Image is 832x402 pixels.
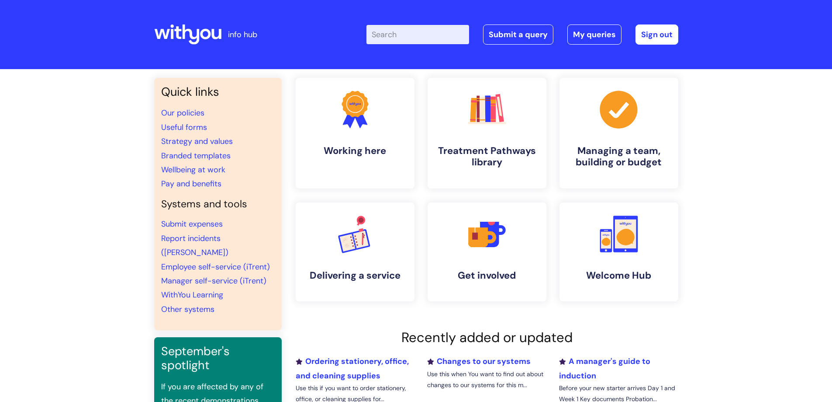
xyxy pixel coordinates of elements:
[427,356,531,367] a: Changes to our systems
[435,270,539,281] h4: Get involved
[559,356,650,381] a: A manager's guide to induction
[161,108,204,118] a: Our policies
[161,344,275,373] h3: September's spotlight
[296,203,414,301] a: Delivering a service
[366,25,469,44] input: Search
[303,270,407,281] h4: Delivering a service
[161,150,231,161] a: Branded templates
[303,145,407,157] h4: Working here
[635,24,678,45] a: Sign out
[566,270,671,281] h4: Welcome Hub
[427,369,546,391] p: Use this when You want to find out about changes to our systems for this m...
[161,85,275,99] h3: Quick links
[428,78,546,189] a: Treatment Pathways library
[566,145,671,168] h4: Managing a team, building or budget
[161,290,223,300] a: WithYou Learning
[559,78,678,189] a: Managing a team, building or budget
[161,136,233,147] a: Strategy and values
[161,304,214,315] a: Other systems
[567,24,621,45] a: My queries
[296,356,409,381] a: Ordering stationery, office, and cleaning supplies
[428,203,546,301] a: Get involved
[161,198,275,210] h4: Systems and tools
[161,164,225,175] a: Wellbeing at work
[161,219,223,229] a: Submit expenses
[366,24,678,45] div: | -
[161,233,228,258] a: Report incidents ([PERSON_NAME])
[296,329,678,346] h2: Recently added or updated
[228,28,257,42] p: info hub
[559,203,678,301] a: Welcome Hub
[483,24,553,45] a: Submit a query
[161,122,207,133] a: Useful forms
[161,276,266,286] a: Manager self-service (iTrent)
[161,262,270,272] a: Employee self-service (iTrent)
[296,78,414,189] a: Working here
[435,145,539,168] h4: Treatment Pathways library
[161,178,221,189] a: Pay and benefits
